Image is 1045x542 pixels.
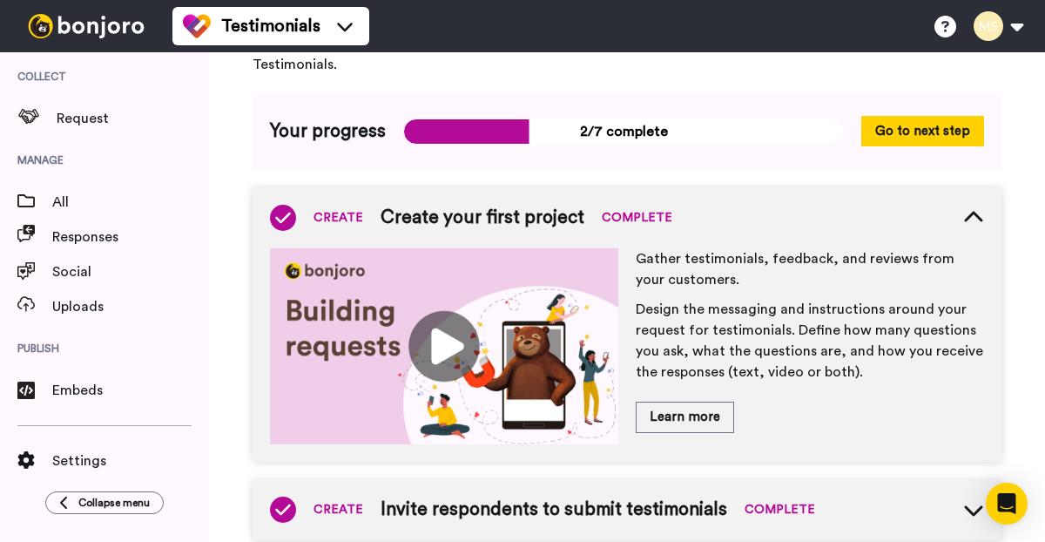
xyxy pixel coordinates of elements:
[745,501,815,518] span: COMPLETE
[52,227,209,247] span: Responses
[636,248,984,290] p: Gather testimonials, feedback, and reviews from your customers.
[52,296,209,317] span: Uploads
[403,119,844,145] span: 2/7 complete
[52,451,209,471] span: Settings
[270,248,618,444] img: 341228e223531fa0c85853fd068f9874.jpg
[52,380,209,401] span: Embeds
[45,491,164,514] button: Collapse menu
[270,119,386,145] span: Your progress
[183,12,211,40] img: tm-color.svg
[636,402,734,432] button: Learn more
[986,483,1028,525] div: Open Intercom Messenger
[313,501,363,518] span: CREATE
[636,299,984,383] p: Design the messaging and instructions around your request for testimonials. Define how many quest...
[313,209,363,227] span: CREATE
[861,116,984,146] button: Go to next step
[381,205,584,231] span: Create your first project
[21,14,152,38] img: bj-logo-header-white.svg
[602,209,672,227] span: COMPLETE
[52,192,209,213] span: All
[253,33,1001,75] span: Here are some tips and tasks to get you started. Complete our Quick start guide to master [PERSON...
[52,261,209,282] span: Social
[381,497,727,523] span: Invite respondents to submit testimonials
[221,14,320,38] span: Testimonials
[57,108,209,129] span: Request
[78,496,150,510] span: Collapse menu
